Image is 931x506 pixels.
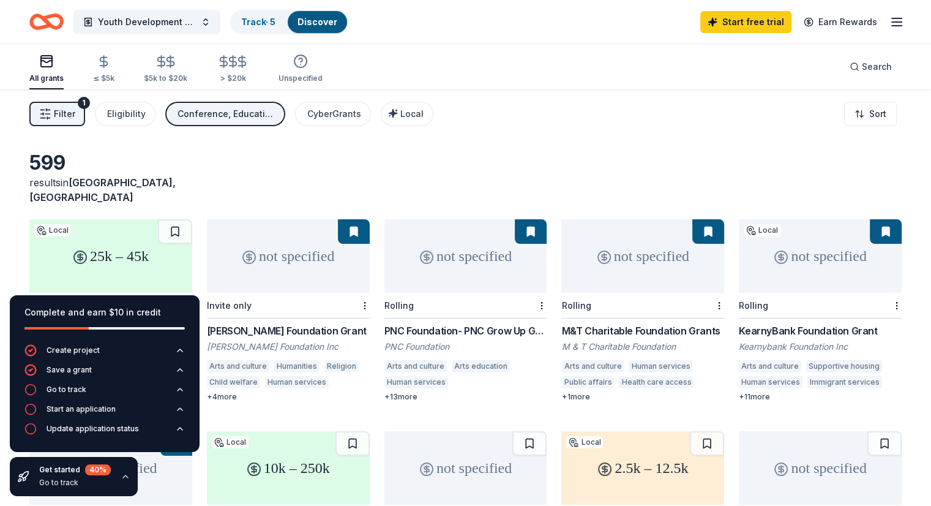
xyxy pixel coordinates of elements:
a: Earn Rewards [796,11,884,33]
div: Go to track [47,385,86,395]
button: Save a grant [24,364,185,383]
div: Human services [629,360,692,372]
button: Sort [844,102,897,126]
button: ≤ $5k [93,50,114,89]
div: Arts and culture [207,360,269,372]
div: Humanities [274,360,320,372]
a: not specifiedInvite only[PERSON_NAME] Foundation Grant[PERSON_NAME] Foundation IncArts and cultur... [207,219,370,402]
button: Local [381,102,433,126]
div: 2.5k – 12.5k [561,431,724,505]
span: Sort [869,107,886,121]
div: PNC Foundation [384,341,547,353]
div: Human services [384,376,448,388]
div: Arts and culture [384,360,447,372]
button: Update application status [24,423,185,442]
div: 10k – 250k [207,431,370,505]
div: + 1 more [561,392,724,402]
div: Health care access [619,376,694,388]
div: not specified [561,219,724,293]
a: 25k – 45kLocalProgram paused[PERSON_NAME] & [PERSON_NAME] Memorial Fund Grant[PERSON_NAME] & [PER... [29,219,192,402]
button: Unspecified [279,49,323,89]
span: Youth Development Outreach [98,15,196,29]
div: not specified [384,431,547,505]
div: Human services [265,376,329,388]
span: Search [862,59,892,74]
div: results [29,175,192,205]
div: Invite only [207,300,252,311]
div: Unspecified [279,74,323,83]
a: not specifiedRollingM&T Charitable Foundation GrantsM & T Charitable FoundationArts and cultureHu... [561,219,724,402]
div: CyberGrants [307,107,361,121]
div: PNC Foundation- PNC Grow Up Great [384,323,547,338]
div: Kearnybank Foundation Inc [739,341,902,353]
div: Local [212,436,249,448]
div: Rolling [384,300,414,311]
span: [GEOGRAPHIC_DATA], [GEOGRAPHIC_DATA] [29,176,176,203]
div: Human services [739,376,802,388]
div: Religion [324,360,359,372]
div: 25k – 45k [29,219,192,293]
div: Arts and culture [739,360,801,372]
div: not specified [384,219,547,293]
a: Track· 5 [241,17,275,27]
div: Local [566,436,603,448]
button: Filter1 [29,102,85,126]
div: Rolling [739,300,768,311]
div: Conference, Education, Training and capacity building, Fellowship [178,107,275,121]
button: Search [840,55,902,79]
div: M&T Charitable Foundation Grants [561,323,724,338]
button: Eligibility [95,102,155,126]
div: Public affairs [561,376,614,388]
div: Go to track [39,478,111,488]
div: Rolling [561,300,591,311]
div: 1 [78,97,90,109]
div: [PERSON_NAME] Foundation Grant [207,323,370,338]
button: Youth Development Outreach [73,10,220,34]
button: Create project [24,344,185,364]
div: Create project [47,346,100,355]
div: Immigrant services [807,376,882,388]
a: Discover [297,17,337,27]
button: > $20k [217,50,249,89]
button: $5k to $20k [144,50,187,89]
div: Child welfare [207,376,260,388]
button: CyberGrants [295,102,371,126]
div: $5k to $20k [144,74,187,83]
div: All grants [29,74,64,83]
div: Arts and culture [561,360,624,372]
a: Start free trial [700,11,791,33]
a: not specifiedLocalRollingKearnyBank Foundation GrantKearnybank Foundation IncArts and cultureSupp... [739,219,902,402]
button: Conference, Education, Training and capacity building, Fellowship [165,102,285,126]
div: 599 [29,151,192,175]
div: not specified [207,219,370,293]
div: ≤ $5k [93,74,114,83]
div: Update application status [47,424,139,434]
span: in [29,176,176,203]
button: Track· 5Discover [230,10,348,34]
div: Complete and earn $10 in credit [24,305,185,320]
div: Local [744,224,780,236]
div: Eligibility [107,107,146,121]
div: Arts education [452,360,510,372]
span: Filter [54,107,75,121]
button: All grants [29,49,64,89]
div: Local [34,224,71,236]
div: + 11 more [739,392,902,402]
button: Go to track [24,383,185,403]
div: KearnyBank Foundation Grant [739,323,902,338]
span: Local [400,108,424,119]
div: Get started [39,464,111,475]
a: Home [29,7,64,36]
div: Supportive housing [806,360,882,372]
button: Start an application [24,403,185,423]
div: [PERSON_NAME] Foundation Inc [207,341,370,353]
div: + 4 more [207,392,370,402]
a: not specifiedRollingPNC Foundation- PNC Grow Up GreatPNC FoundationArts and cultureArts education... [384,219,547,402]
div: Start an application [47,404,116,414]
div: M & T Charitable Foundation [561,341,724,353]
div: > $20k [217,74,249,83]
div: not specified [739,219,902,293]
div: 40 % [85,464,111,475]
div: Save a grant [47,365,92,375]
div: not specified [739,431,902,505]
